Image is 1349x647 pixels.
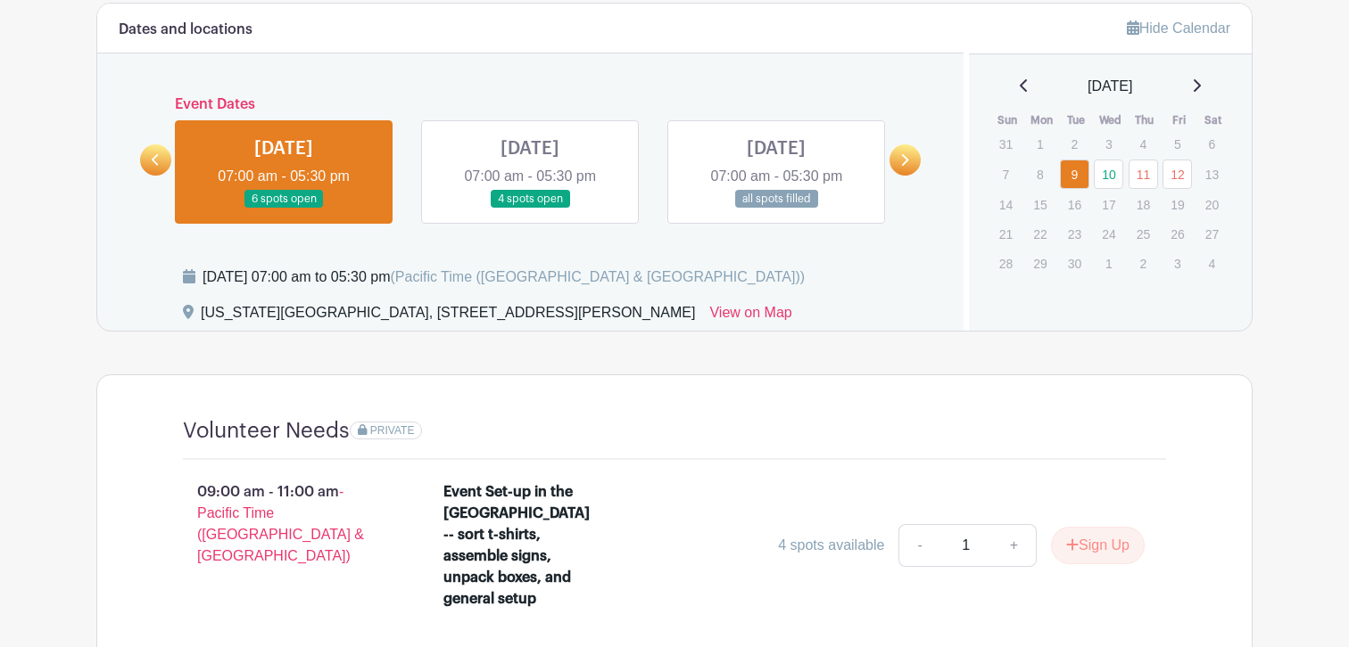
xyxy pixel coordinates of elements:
[203,266,805,288] div: [DATE] 07:00 am to 05:30 pm
[119,21,252,38] h6: Dates and locations
[1129,160,1158,189] a: 11
[1060,220,1089,248] p: 23
[197,484,364,563] span: - Pacific Time ([GEOGRAPHIC_DATA] & [GEOGRAPHIC_DATA])
[1197,191,1227,218] p: 20
[1060,160,1089,189] a: 9
[390,269,805,284] span: (Pacific Time ([GEOGRAPHIC_DATA] & [GEOGRAPHIC_DATA]))
[1128,111,1163,129] th: Thu
[154,474,415,574] p: 09:00 am - 11:00 am
[1060,250,1089,277] p: 30
[1025,160,1055,188] p: 8
[1025,191,1055,218] p: 15
[1059,111,1094,129] th: Tue
[1088,76,1132,97] span: [DATE]
[1025,130,1055,158] p: 1
[1197,250,1227,277] p: 4
[991,250,1021,277] p: 28
[443,481,598,610] div: Event Set-up in the [GEOGRAPHIC_DATA] -- sort t-shirts, assemble signs, unpack boxes, and general...
[1163,130,1192,158] p: 5
[1163,220,1192,248] p: 26
[1094,220,1123,248] p: 24
[1093,111,1128,129] th: Wed
[1024,111,1059,129] th: Mon
[1129,250,1158,277] p: 2
[171,96,890,113] h6: Event Dates
[1129,130,1158,158] p: 4
[1060,130,1089,158] p: 2
[1094,250,1123,277] p: 1
[201,302,695,331] div: [US_STATE][GEOGRAPHIC_DATA], [STREET_ADDRESS][PERSON_NAME]
[1094,130,1123,158] p: 3
[183,418,350,444] h4: Volunteer Needs
[1196,111,1231,129] th: Sat
[1025,250,1055,277] p: 29
[991,130,1021,158] p: 31
[1197,160,1227,188] p: 13
[991,220,1021,248] p: 21
[1163,160,1192,189] a: 12
[1094,160,1123,189] a: 10
[1163,250,1192,277] p: 3
[1025,220,1055,248] p: 22
[991,160,1021,188] p: 7
[1060,191,1089,218] p: 16
[1127,20,1230,36] a: Hide Calendar
[709,302,791,331] a: View on Map
[370,424,415,437] span: PRIVATE
[1163,191,1192,218] p: 19
[1197,130,1227,158] p: 6
[1129,220,1158,248] p: 25
[992,524,1037,567] a: +
[1129,191,1158,218] p: 18
[1162,111,1196,129] th: Fri
[1197,220,1227,248] p: 27
[991,191,1021,218] p: 14
[778,535,884,556] div: 4 spots available
[1051,527,1145,564] button: Sign Up
[898,524,939,567] a: -
[990,111,1025,129] th: Sun
[1094,191,1123,218] p: 17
